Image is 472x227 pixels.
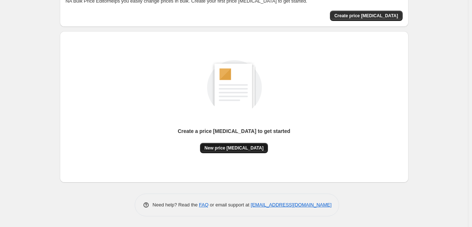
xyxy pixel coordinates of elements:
a: [EMAIL_ADDRESS][DOMAIN_NAME] [251,202,331,208]
p: Create a price [MEDICAL_DATA] to get started [178,127,290,135]
span: New price [MEDICAL_DATA] [204,145,264,151]
button: New price [MEDICAL_DATA] [200,143,268,153]
a: FAQ [199,202,208,208]
button: Create price change job [330,11,403,21]
span: Create price [MEDICAL_DATA] [334,13,398,19]
span: or email support at [208,202,251,208]
span: Need help? Read the [153,202,199,208]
